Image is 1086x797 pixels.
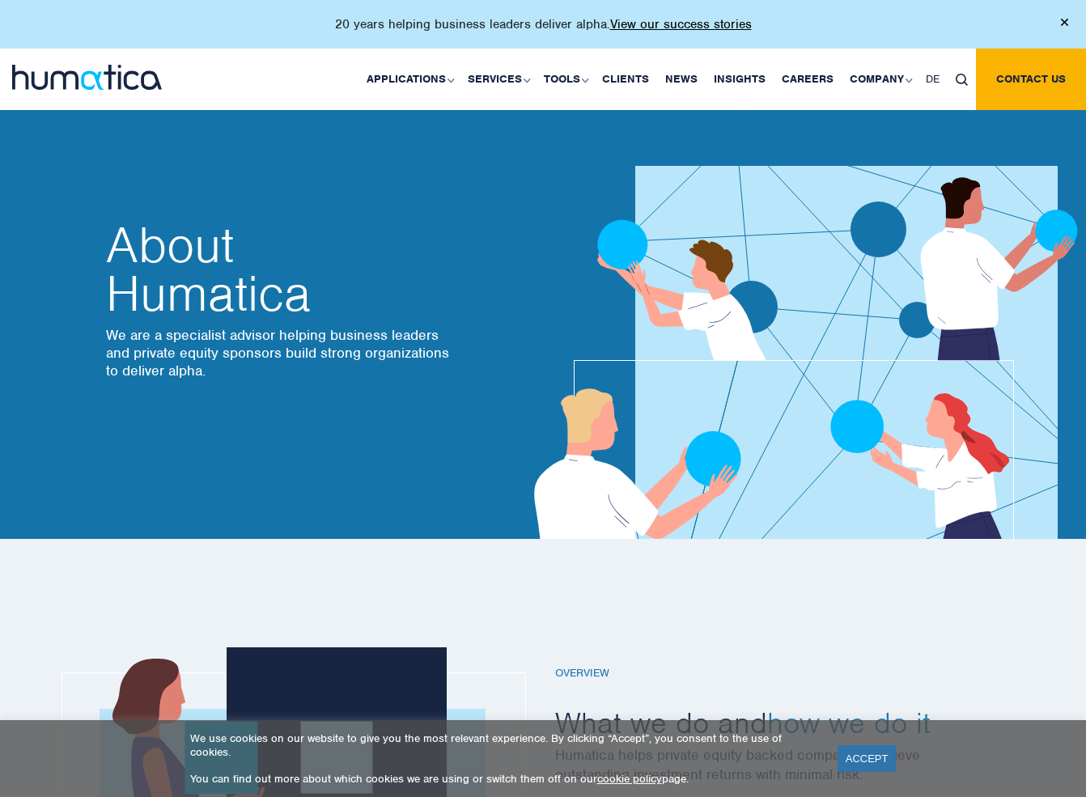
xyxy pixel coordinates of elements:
a: Company [842,49,918,110]
a: View our success stories [610,16,752,32]
img: logo [12,65,162,90]
a: Applications [358,49,460,110]
p: 20 years helping business leaders deliver alpha. [335,16,752,32]
h2: What we do and [555,704,992,741]
a: cookie policy [597,772,662,786]
h6: Overview [555,667,992,680]
a: Insights [706,49,774,110]
a: Careers [774,49,842,110]
p: We use cookies on our website to give you the most relevant experience. By clicking “Accept”, you... [190,731,817,759]
h2: Humatica [106,221,454,318]
span: how we do it [767,704,931,741]
a: News [657,49,706,110]
span: About [106,221,454,269]
p: We are a specialist advisor helping business leaders and private equity sponsors build strong org... [106,326,454,379]
span: DE [926,72,940,86]
a: Services [460,49,536,110]
img: search_icon [956,74,968,86]
a: Tools [536,49,594,110]
a: Contact us [976,49,1086,110]
a: Clients [594,49,657,110]
a: ACCEPT [838,745,897,772]
a: DE [918,49,948,110]
p: You can find out more about which cookies we are using or switch them off on our page. [190,772,817,786]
